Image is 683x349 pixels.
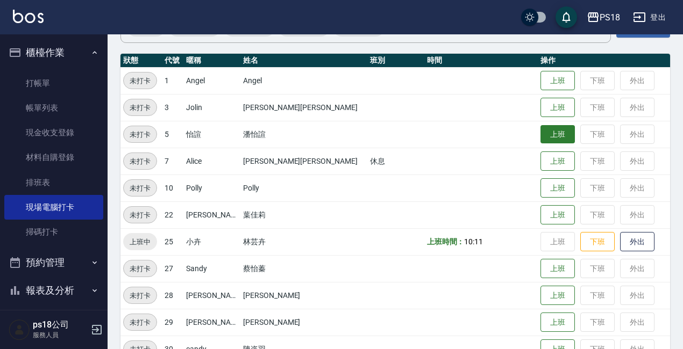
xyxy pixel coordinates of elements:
[183,282,240,309] td: [PERSON_NAME]
[240,228,367,255] td: 林芸卉
[183,148,240,174] td: Alice
[240,201,367,228] td: 葉佳莉
[183,174,240,201] td: Polly
[183,201,240,228] td: [PERSON_NAME]
[424,54,538,68] th: 時間
[4,277,103,304] button: 報表及分析
[580,232,615,252] button: 下班
[540,178,575,198] button: 上班
[162,201,183,228] td: 22
[427,237,465,246] b: 上班時間：
[240,255,367,282] td: 蔡怡蓁
[540,259,575,279] button: 上班
[540,312,575,332] button: 上班
[183,309,240,336] td: [PERSON_NAME]
[240,67,367,94] td: Angel
[162,174,183,201] td: 10
[240,54,367,68] th: 姓名
[162,228,183,255] td: 25
[183,54,240,68] th: 暱稱
[124,156,156,167] span: 未打卡
[4,170,103,195] a: 排班表
[600,11,620,24] div: PS18
[4,195,103,220] a: 現場電腦打卡
[4,304,103,332] button: 客戶管理
[538,54,670,68] th: 操作
[367,54,424,68] th: 班別
[620,232,654,252] button: 外出
[240,148,367,174] td: [PERSON_NAME][PERSON_NAME]
[120,54,162,68] th: 狀態
[183,121,240,148] td: 怡諠
[540,71,575,91] button: 上班
[183,94,240,121] td: Jolin
[4,249,103,277] button: 預約管理
[4,220,103,244] a: 掃碼打卡
[629,8,670,27] button: 登出
[162,67,183,94] td: 1
[240,282,367,309] td: [PERSON_NAME]
[162,94,183,121] td: 3
[464,237,483,246] span: 10:11
[123,236,157,248] span: 上班中
[540,205,575,225] button: 上班
[240,174,367,201] td: Polly
[540,98,575,118] button: 上班
[556,6,577,28] button: save
[124,290,156,301] span: 未打卡
[162,309,183,336] td: 29
[183,255,240,282] td: Sandy
[162,282,183,309] td: 28
[183,67,240,94] td: Angel
[582,6,624,28] button: PS18
[33,330,88,340] p: 服務人員
[540,151,575,171] button: 上班
[240,121,367,148] td: 潘怡諠
[183,228,240,255] td: 小卉
[240,94,367,121] td: [PERSON_NAME][PERSON_NAME]
[124,129,156,140] span: 未打卡
[4,39,103,67] button: 櫃檯作業
[162,54,183,68] th: 代號
[124,209,156,221] span: 未打卡
[124,317,156,328] span: 未打卡
[4,96,103,120] a: 帳單列表
[540,125,575,144] button: 上班
[13,10,44,23] img: Logo
[9,319,30,340] img: Person
[162,121,183,148] td: 5
[540,286,575,306] button: 上班
[124,183,156,194] span: 未打卡
[367,148,424,174] td: 休息
[240,309,367,336] td: [PERSON_NAME]
[124,102,156,113] span: 未打卡
[4,145,103,170] a: 材料自購登錄
[162,148,183,174] td: 7
[4,71,103,96] a: 打帳單
[4,120,103,145] a: 現金收支登錄
[124,75,156,86] span: 未打卡
[124,263,156,274] span: 未打卡
[33,319,88,330] h5: ps18公司
[162,255,183,282] td: 27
